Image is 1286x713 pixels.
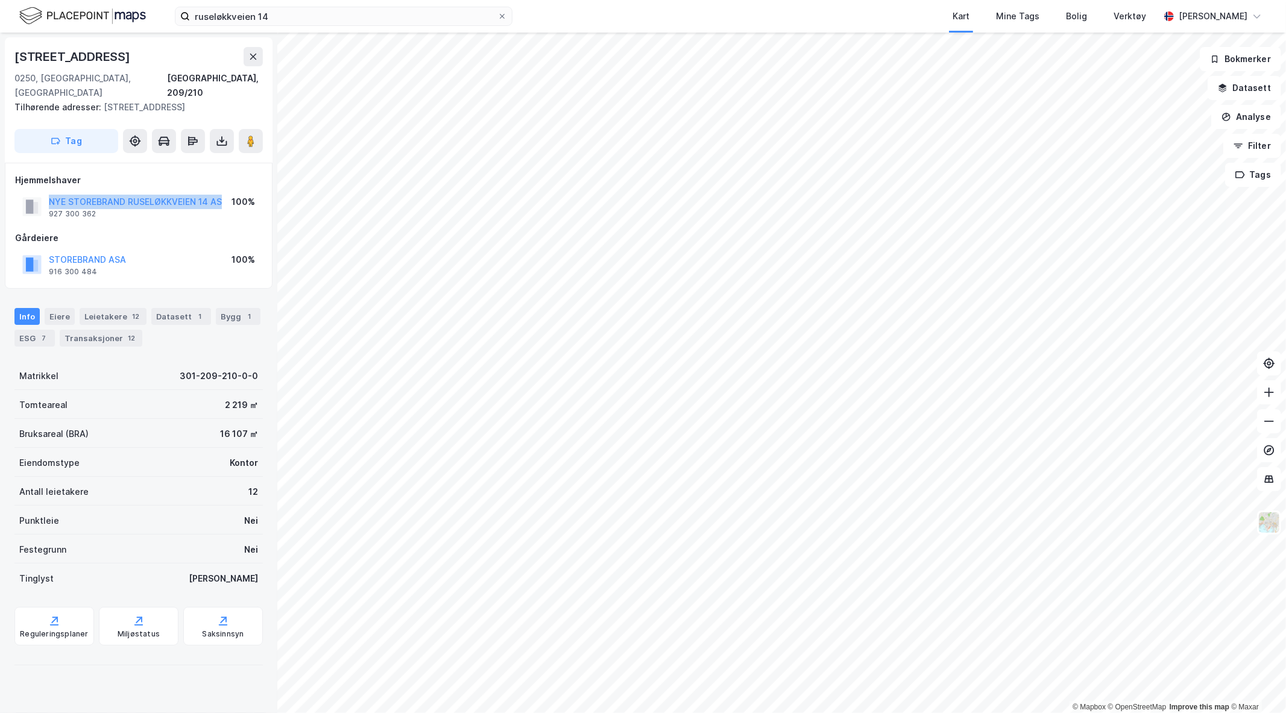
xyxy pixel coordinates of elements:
div: Bolig [1066,9,1087,24]
div: Eiere [45,308,75,325]
div: Mine Tags [996,9,1039,24]
div: Nei [244,514,258,528]
div: Info [14,308,40,325]
img: Z [1258,511,1281,534]
button: Tag [14,129,118,153]
div: 100% [232,253,255,267]
div: 927 300 362 [49,209,96,219]
div: Bygg [216,308,260,325]
div: Kart [953,9,969,24]
button: Datasett [1208,76,1281,100]
div: [GEOGRAPHIC_DATA], 209/210 [167,71,263,100]
div: 12 [130,310,142,322]
a: OpenStreetMap [1108,703,1167,711]
div: 301-209-210-0-0 [180,369,258,383]
button: Tags [1225,163,1281,187]
button: Bokmerker [1200,47,1281,71]
input: Søk på adresse, matrikkel, gårdeiere, leietakere eller personer [190,7,497,25]
div: 916 300 484 [49,267,97,277]
a: Mapbox [1073,703,1106,711]
div: [PERSON_NAME] [189,571,258,586]
div: Saksinnsyn [203,629,244,639]
div: Datasett [151,308,211,325]
div: 0250, [GEOGRAPHIC_DATA], [GEOGRAPHIC_DATA] [14,71,167,100]
button: Filter [1223,134,1281,158]
div: [PERSON_NAME] [1179,9,1247,24]
div: Kontrollprogram for chat [1226,655,1286,713]
div: 100% [232,195,255,209]
div: [STREET_ADDRESS] [14,47,133,66]
div: 1 [194,310,206,322]
a: Improve this map [1170,703,1229,711]
div: ESG [14,330,55,347]
div: 2 219 ㎡ [225,398,258,412]
div: 7 [38,332,50,344]
div: 1 [244,310,256,322]
div: Verktøy [1114,9,1146,24]
div: Gårdeiere [15,231,262,245]
div: Tomteareal [19,398,68,412]
div: Nei [244,542,258,557]
iframe: Chat Widget [1226,655,1286,713]
div: Tinglyst [19,571,54,586]
span: Tilhørende adresser: [14,102,104,112]
div: 16 107 ㎡ [220,427,258,441]
div: 12 [248,485,258,499]
div: Transaksjoner [60,330,142,347]
div: Reguleringsplaner [20,629,88,639]
div: Bruksareal (BRA) [19,427,89,441]
div: Festegrunn [19,542,66,557]
div: Punktleie [19,514,59,528]
div: 12 [125,332,137,344]
div: Hjemmelshaver [15,173,262,187]
button: Analyse [1211,105,1281,129]
div: Kontor [230,456,258,470]
div: Matrikkel [19,369,58,383]
div: Leietakere [80,308,147,325]
img: logo.f888ab2527a4732fd821a326f86c7f29.svg [19,5,146,27]
div: Antall leietakere [19,485,89,499]
div: Miljøstatus [118,629,160,639]
div: Eiendomstype [19,456,80,470]
div: [STREET_ADDRESS] [14,100,253,115]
